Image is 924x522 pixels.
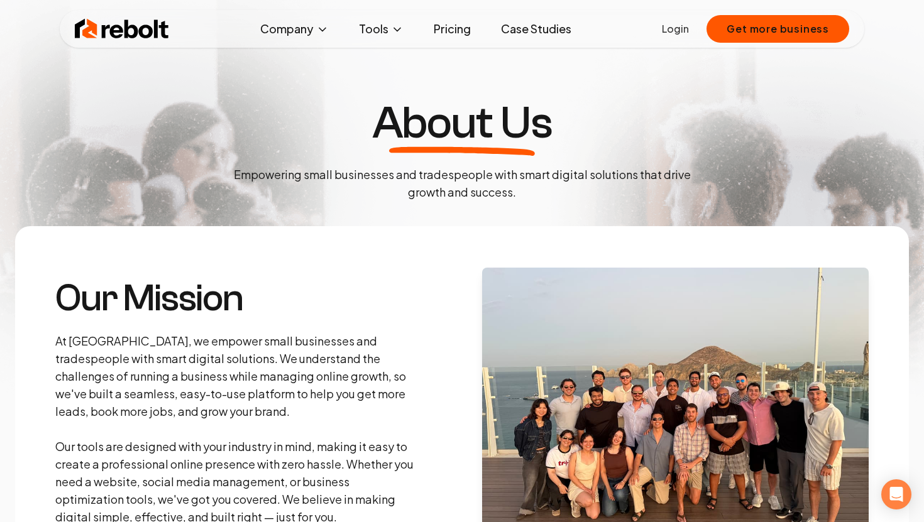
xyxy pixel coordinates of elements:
button: Tools [349,16,414,41]
a: Case Studies [491,16,581,41]
p: Empowering small businesses and tradespeople with smart digital solutions that drive growth and s... [223,166,701,201]
div: Open Intercom Messenger [881,479,911,509]
h3: Our Mission [55,280,417,317]
h1: About Us [372,101,552,146]
a: Pricing [424,16,481,41]
a: Login [662,21,689,36]
button: Get more business [707,15,849,43]
img: Rebolt Logo [75,16,169,41]
button: Company [250,16,339,41]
